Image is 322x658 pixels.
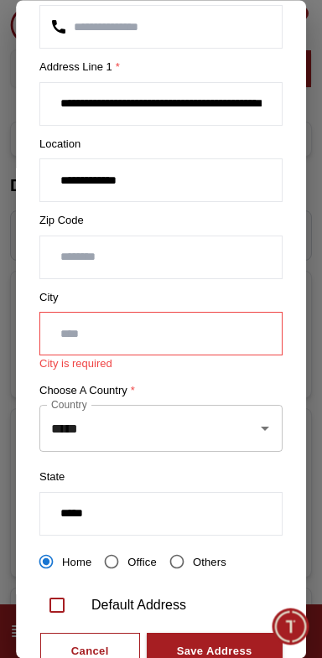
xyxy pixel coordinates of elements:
span: Home [62,556,91,568]
label: Zip Code [39,213,283,230]
span: Office [127,556,157,568]
div: City is required [39,356,283,373]
label: State [39,469,283,486]
span: Others [193,556,226,568]
button: Open [253,417,277,441]
label: Location [39,136,283,153]
label: Country [51,398,87,412]
label: Choose a country [39,382,283,399]
label: City [39,289,283,306]
div: Default Address [91,595,186,615]
label: Address Line 1 [39,60,283,76]
div: Chat Widget [273,609,309,645]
